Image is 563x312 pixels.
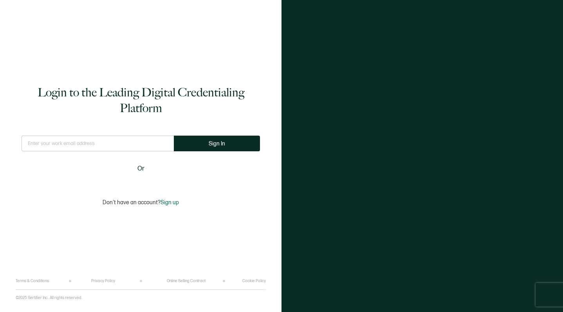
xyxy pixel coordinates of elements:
a: Privacy Policy [91,279,115,283]
h1: Login to the Leading Digital Credentialing Platform [22,85,260,116]
span: Sign up [161,199,179,206]
a: Cookie Policy [242,279,266,283]
span: Or [137,164,144,174]
button: Sign In [174,136,260,151]
input: Enter your work email address [22,136,174,151]
p: ©2025 Sertifier Inc.. All rights reserved. [16,296,82,300]
a: Online Selling Contract [167,279,206,283]
p: Don't have an account? [103,199,179,206]
a: Terms & Conditions [16,279,49,283]
span: Sign In [209,141,225,147]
